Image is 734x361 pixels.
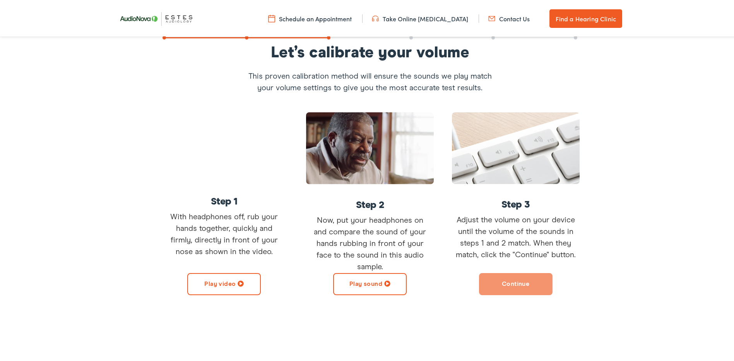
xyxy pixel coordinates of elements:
[160,210,288,256] p: With headphones off, rub your hands together, quickly and firmly, directly in front of your nose ...
[372,13,468,21] a: Take Online [MEDICAL_DATA]
[242,44,498,59] div: Let’s calibrate your volume
[242,59,498,92] div: This proven calibration method will ensure the sounds we play match your volume settings to give ...
[160,111,288,182] iframe: Calibrating Sound for Hearing Test
[306,111,434,183] img: step2.png
[549,8,622,26] a: Find a Hearing Clinic
[452,111,580,182] img: step3.png
[488,13,530,21] a: Contact Us
[452,213,580,259] p: Adjust the volume on your device until the volume of the sounds in steps 1 and 2 match. When they...
[268,13,275,21] img: utility icon
[160,195,288,205] h6: Step 1
[479,272,553,294] button: Continue
[333,272,407,294] button: Play sound
[452,198,580,208] h6: Step 3
[306,199,434,208] h6: Step 2
[372,13,379,21] img: utility icon
[306,213,434,271] p: Now, put your headphones on and compare the sound of your hands rubbing in front of your face to ...
[187,272,261,294] button: Play video
[488,13,495,21] img: utility icon
[268,13,352,21] a: Schedule an Appointment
